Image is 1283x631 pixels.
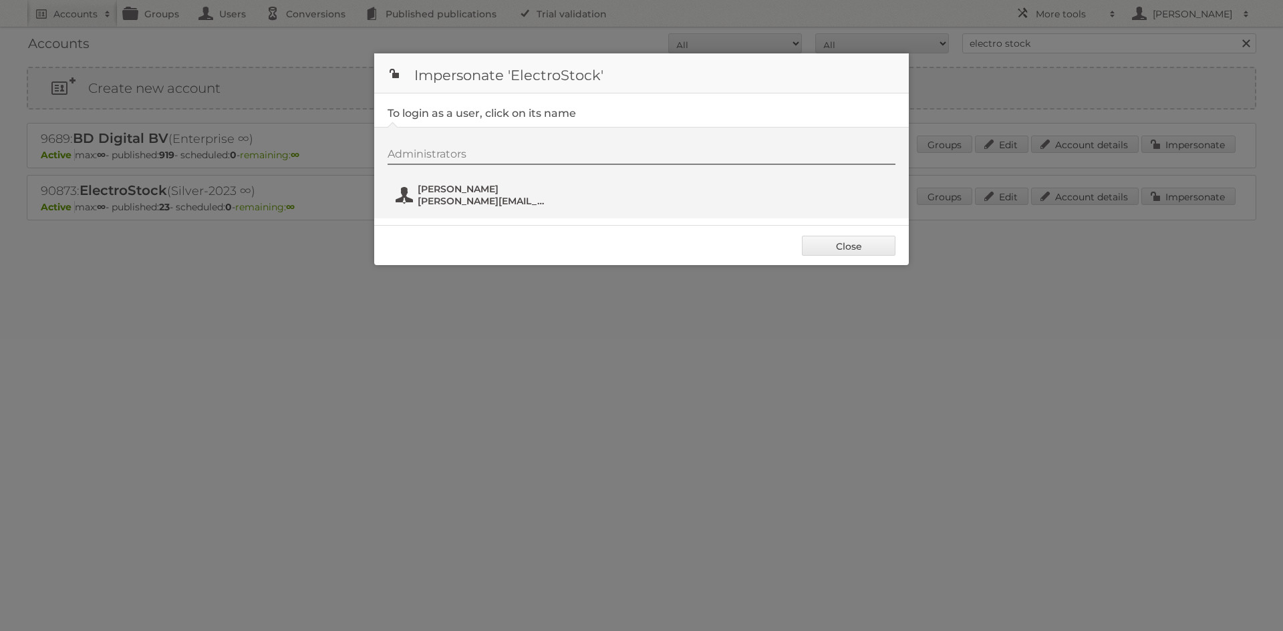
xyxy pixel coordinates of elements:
a: Close [802,236,895,256]
h1: Impersonate 'ElectroStock' [374,53,909,93]
legend: To login as a user, click on its name [388,107,576,120]
span: [PERSON_NAME][EMAIL_ADDRESS][DOMAIN_NAME] [418,195,547,207]
button: [PERSON_NAME] [PERSON_NAME][EMAIL_ADDRESS][DOMAIN_NAME] [394,182,551,208]
span: [PERSON_NAME] [418,183,547,195]
div: Administrators [388,148,895,165]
